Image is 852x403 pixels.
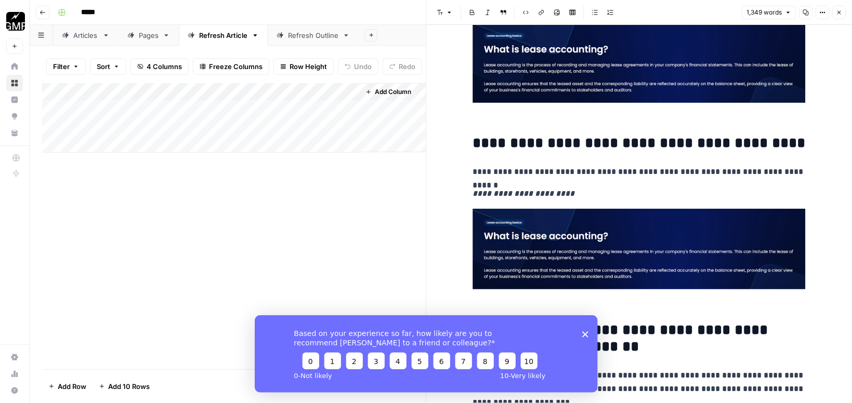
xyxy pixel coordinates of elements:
[6,8,23,34] button: Workspace: Growth Marketing Pro
[93,378,156,395] button: Add 10 Rows
[273,58,334,75] button: Row Height
[130,58,189,75] button: 4 Columns
[58,381,86,392] span: Add Row
[6,75,23,91] a: Browse
[354,61,372,72] span: Undo
[147,61,182,72] span: 4 Columns
[139,30,159,41] div: Pages
[290,61,327,72] span: Row Height
[6,58,23,75] a: Home
[6,108,23,125] a: Opportunities
[193,58,269,75] button: Freeze Columns
[199,30,247,41] div: Refresh Article
[746,8,782,17] span: 1,349 words
[53,25,119,46] a: Articles
[46,58,86,75] button: Filter
[179,25,268,46] a: Refresh Article
[268,25,359,46] a: Refresh Outline
[6,91,23,108] a: Insights
[90,58,126,75] button: Sort
[42,378,93,395] button: Add Row
[361,85,415,99] button: Add Column
[338,58,378,75] button: Undo
[6,382,23,399] button: Help + Support
[97,61,110,72] span: Sort
[108,381,150,392] span: Add 10 Rows
[255,315,598,393] iframe: Survey from AirOps
[288,30,338,41] div: Refresh Outline
[742,6,796,19] button: 1,349 words
[399,61,415,72] span: Redo
[6,125,23,141] a: Your Data
[6,349,23,366] a: Settings
[73,30,98,41] div: Articles
[6,12,25,31] img: Growth Marketing Pro Logo
[383,58,422,75] button: Redo
[375,87,411,97] span: Add Column
[119,25,179,46] a: Pages
[6,366,23,382] a: Usage
[53,61,70,72] span: Filter
[209,61,263,72] span: Freeze Columns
